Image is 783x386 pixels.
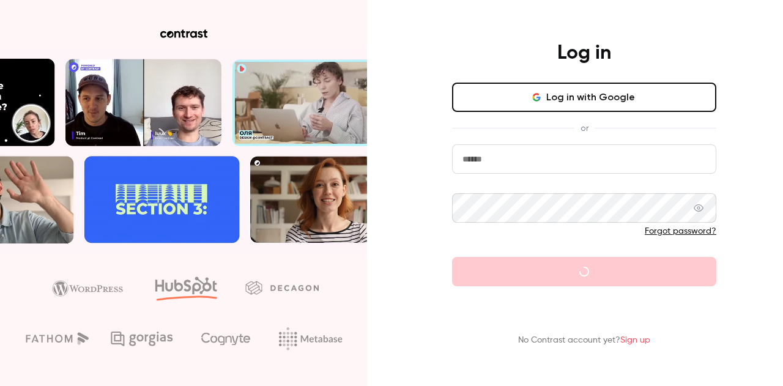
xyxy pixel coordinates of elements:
[620,336,650,344] a: Sign up
[557,41,611,65] h4: Log in
[645,227,716,236] a: Forgot password?
[245,281,319,294] img: decagon
[574,122,595,135] span: or
[452,83,716,112] button: Log in with Google
[518,334,650,347] p: No Contrast account yet?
